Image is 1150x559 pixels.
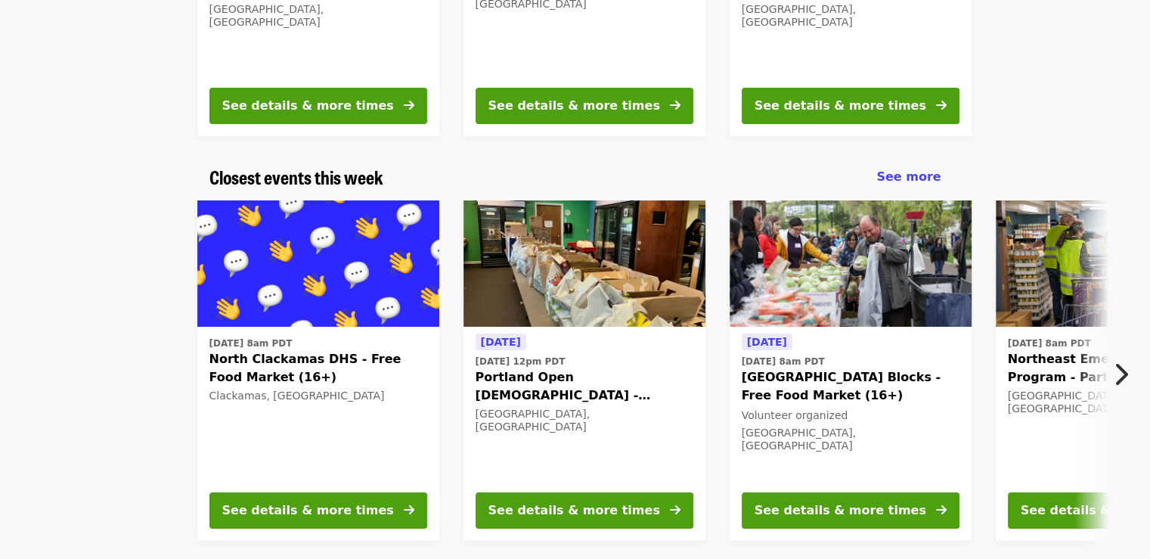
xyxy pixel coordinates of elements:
[209,166,383,188] a: Closest events this week
[742,3,959,29] div: [GEOGRAPHIC_DATA], [GEOGRAPHIC_DATA]
[209,88,427,124] button: See details & more times
[222,97,394,115] div: See details & more times
[755,502,926,520] div: See details & more times
[876,169,941,184] span: See more
[197,200,439,541] a: See details for "North Clackamas DHS - Free Food Market (16+)"
[742,427,959,452] div: [GEOGRAPHIC_DATA], [GEOGRAPHIC_DATA]
[670,98,680,113] i: arrow-right icon
[742,88,959,124] button: See details & more times
[476,368,693,405] span: Portland Open [DEMOGRAPHIC_DATA] - Partner Agency Support (16+)
[222,502,394,520] div: See details & more times
[936,98,947,113] i: arrow-right icon
[1008,337,1091,350] time: [DATE] 8am PDT
[1113,360,1128,389] i: chevron-right icon
[481,336,521,348] span: [DATE]
[670,503,680,517] i: arrow-right icon
[476,408,693,433] div: [GEOGRAPHIC_DATA], [GEOGRAPHIC_DATA]
[476,355,566,368] time: [DATE] 12pm PDT
[742,492,959,529] button: See details & more times
[730,200,972,541] a: See details for "PSU South Park Blocks - Free Food Market (16+)"
[404,503,414,517] i: arrow-right icon
[209,350,427,387] span: North Clackamas DHS - Free Food Market (16+)
[488,502,660,520] div: See details & more times
[742,355,825,368] time: [DATE] 8am PDT
[209,163,383,190] span: Closest events this week
[488,97,660,115] div: See details & more times
[747,336,787,348] span: [DATE]
[876,168,941,186] a: See more
[209,492,427,529] button: See details & more times
[936,503,947,517] i: arrow-right icon
[209,390,427,402] div: Clackamas, [GEOGRAPHIC_DATA]
[742,368,959,405] span: [GEOGRAPHIC_DATA] Blocks - Free Food Market (16+)
[730,200,972,328] img: PSU South Park Blocks - Free Food Market (16+) organized by Oregon Food Bank
[404,98,414,113] i: arrow-right icon
[742,409,848,421] span: Volunteer organized
[463,200,705,328] img: Portland Open Bible - Partner Agency Support (16+) organized by Oregon Food Bank
[476,88,693,124] button: See details & more times
[209,337,293,350] time: [DATE] 8am PDT
[755,97,926,115] div: See details & more times
[463,200,705,541] a: See details for "Portland Open Bible - Partner Agency Support (16+)"
[197,200,439,328] img: North Clackamas DHS - Free Food Market (16+) organized by Oregon Food Bank
[197,166,953,188] div: Closest events this week
[1100,353,1150,396] button: Next item
[476,492,693,529] button: See details & more times
[209,3,427,29] div: [GEOGRAPHIC_DATA], [GEOGRAPHIC_DATA]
